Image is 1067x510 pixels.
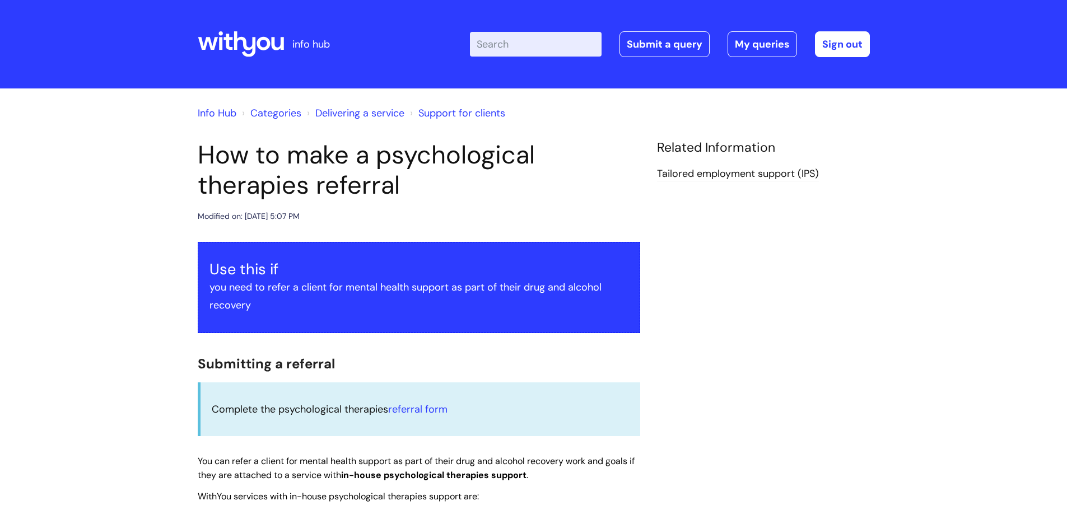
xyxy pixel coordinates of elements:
div: Modified on: [DATE] 5:07 PM [198,209,300,223]
span: Submitting a referral [198,355,335,372]
span: in-house psychological therapies support [341,469,526,481]
li: Support for clients [407,104,505,122]
a: Submit a query [619,31,710,57]
p: Complete the psychological therapies [212,400,629,418]
a: Delivering a service [315,106,404,120]
a: Support for clients [418,106,505,120]
a: Sign out [815,31,870,57]
p: info hub [292,35,330,53]
h3: Use this if [209,260,628,278]
span: You can refer a client for mental health support as part of their drug and alcohol recovery work ... [198,455,635,481]
span: . [526,469,528,481]
a: referral form [388,403,448,416]
a: My queries [728,31,797,57]
div: | - [470,31,870,57]
li: Solution home [239,104,301,122]
a: Info Hub [198,106,236,120]
li: Delivering a service [304,104,404,122]
span: WithYou services with in-house psychological therapies support are: [198,490,479,502]
a: Categories [250,106,301,120]
h4: Related Information [657,140,870,156]
input: Search [470,32,602,57]
p: you need to refer a client for mental health support as part of their drug and alcohol recovery [209,278,628,315]
h1: How to make a psychological therapies referral [198,140,640,200]
a: Tailored employment support (IPS) [657,167,819,181]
